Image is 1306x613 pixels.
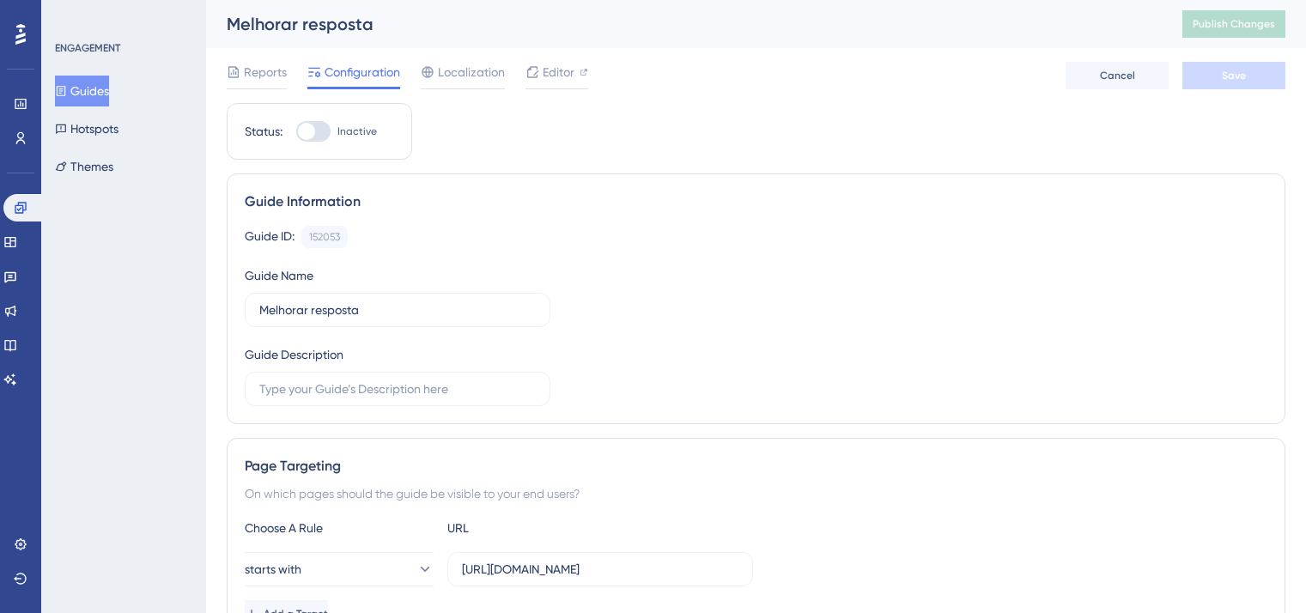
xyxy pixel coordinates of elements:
button: Cancel [1066,62,1169,89]
div: URL [447,518,636,538]
span: Localization [438,62,505,82]
button: Guides [55,76,109,106]
div: Guide Name [245,265,313,286]
button: Themes [55,151,113,182]
input: yourwebsite.com/path [462,560,738,579]
div: Melhorar resposta [227,12,1139,36]
div: ENGAGEMENT [55,41,120,55]
span: Editor [543,62,574,82]
span: Save [1222,69,1246,82]
button: Publish Changes [1182,10,1285,38]
input: Type your Guide’s Description here [259,379,536,398]
div: Guide Description [245,344,343,365]
button: Save [1182,62,1285,89]
span: Inactive [337,124,377,138]
button: Hotspots [55,113,118,144]
button: starts with [245,552,434,586]
span: Cancel [1100,69,1135,82]
div: Choose A Rule [245,518,434,538]
div: Guide Information [245,191,1267,212]
div: 152053 [309,230,340,244]
div: On which pages should the guide be visible to your end users? [245,483,1267,504]
div: Status: [245,121,282,142]
input: Type your Guide’s Name here [259,300,536,319]
span: Publish Changes [1193,17,1275,31]
div: Page Targeting [245,456,1267,476]
span: starts with [245,559,301,580]
div: Guide ID: [245,226,295,248]
span: Configuration [325,62,400,82]
span: Reports [244,62,287,82]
